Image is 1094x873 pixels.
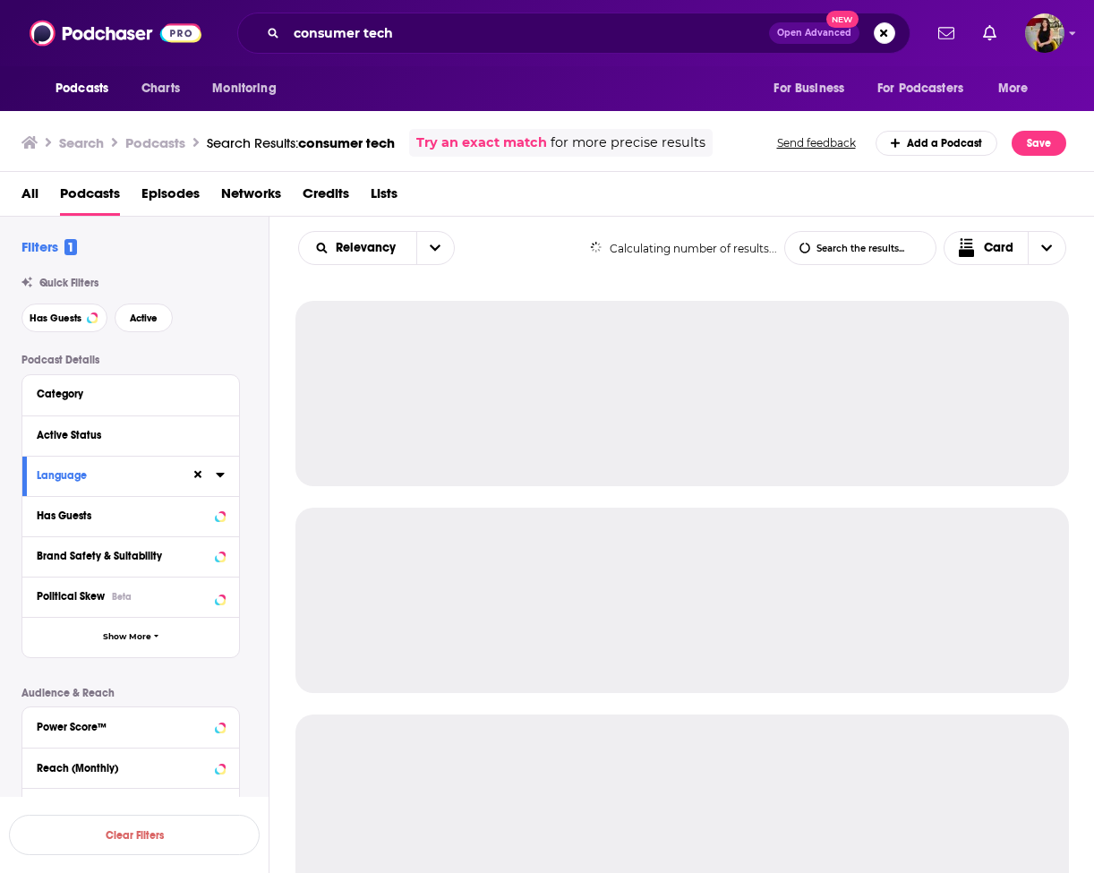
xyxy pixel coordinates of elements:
[21,238,77,255] h2: Filters
[21,179,38,216] a: All
[1025,13,1064,53] button: Show profile menu
[590,242,777,255] div: Calculating number of results...
[761,72,867,106] button: open menu
[773,76,844,101] span: For Business
[37,504,225,526] button: Has Guests
[298,231,455,265] h2: Choose List sort
[237,13,910,54] div: Search podcasts, credits, & more...
[1025,13,1064,53] span: Logged in as cassey
[944,231,1067,265] button: Choose View
[64,239,77,255] span: 1
[777,29,851,38] span: Open Advanced
[37,585,225,607] button: Political SkewBeta
[37,509,209,522] div: Has Guests
[303,179,349,216] a: Credits
[59,134,104,151] h3: Search
[30,16,201,50] img: Podchaser - Follow, Share and Rate Podcasts
[998,76,1029,101] span: More
[130,313,158,323] span: Active
[37,544,225,567] button: Brand Safety & Suitability
[125,134,185,151] h3: Podcasts
[21,354,240,366] p: Podcast Details
[769,22,859,44] button: Open AdvancedNew
[986,72,1051,106] button: open menu
[37,469,179,482] div: Language
[37,590,105,603] span: Political Skew
[212,76,276,101] span: Monitoring
[984,242,1013,254] span: Card
[200,72,299,106] button: open menu
[37,388,213,400] div: Category
[141,179,200,216] a: Episodes
[115,304,173,332] button: Active
[43,72,132,106] button: open menu
[37,424,225,446] button: Active Status
[22,617,239,657] button: Show More
[207,134,395,151] a: Search Results:consumer tech
[37,762,209,775] div: Reach (Monthly)
[112,591,132,603] div: Beta
[336,242,402,254] span: Relevancy
[826,11,859,28] span: New
[37,715,225,737] button: Power Score™
[221,179,281,216] a: Networks
[39,277,98,289] span: Quick Filters
[21,687,240,699] p: Audience & Reach
[877,76,963,101] span: For Podcasters
[298,134,395,151] span: consumer tech
[141,76,180,101] span: Charts
[60,179,120,216] a: Podcasts
[207,134,395,151] div: Search Results:
[772,135,861,150] button: Send feedback
[37,550,209,562] div: Brand Safety & Suitability
[37,756,225,778] button: Reach (Monthly)
[551,133,705,153] span: for more precise results
[103,632,151,642] span: Show More
[1025,13,1064,53] img: User Profile
[1012,131,1066,156] button: Save
[21,304,107,332] button: Has Guests
[37,721,209,733] div: Power Score™
[9,815,260,855] button: Clear Filters
[299,242,416,254] button: open menu
[371,179,397,216] a: Lists
[416,232,454,264] button: open menu
[286,19,769,47] input: Search podcasts, credits, & more...
[37,429,213,441] div: Active Status
[56,76,108,101] span: Podcasts
[37,464,191,486] button: Language
[866,72,989,106] button: open menu
[30,313,81,323] span: Has Guests
[130,72,191,106] a: Charts
[876,131,998,156] a: Add a Podcast
[931,18,962,48] a: Show notifications dropdown
[37,382,225,405] button: Category
[976,18,1004,48] a: Show notifications dropdown
[416,133,547,153] a: Try an exact match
